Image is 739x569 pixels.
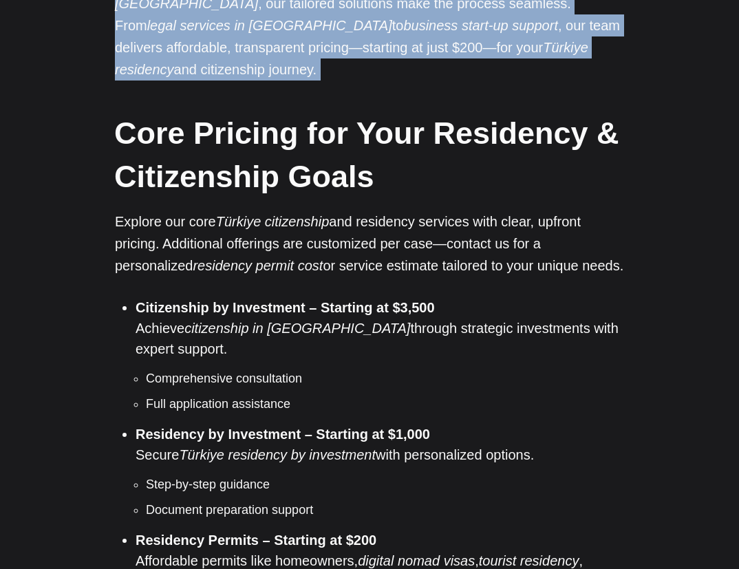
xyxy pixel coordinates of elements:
[403,18,558,33] em: business start-up support
[179,447,376,462] em: Türkiye residency by investment
[136,424,624,519] li: Secure with personalized options.
[146,501,624,519] li: Document preparation support
[358,553,475,568] em: digital nomad visas
[146,369,624,388] li: Comprehensive consultation
[115,211,624,277] p: Explore our core and residency services with clear, upfront pricing. Additional offerings are cus...
[136,297,624,414] li: Achieve through strategic investments with expert support.
[184,321,410,336] em: citizenship in [GEOGRAPHIC_DATA]
[479,553,579,568] em: tourist residency
[136,300,435,315] strong: Citizenship by Investment – Starting at $3,500
[114,111,623,198] h2: Core Pricing for Your Residency & Citizenship Goals
[146,475,624,494] li: Step-by-step guidance
[216,214,330,229] em: Türkiye citizenship
[136,533,376,548] strong: Residency Permits – Starting at $200
[193,258,323,273] em: residency permit cost
[136,427,430,442] strong: Residency by Investment – Starting at $1,000
[146,395,624,414] li: Full application assistance
[147,18,392,33] em: legal services in [GEOGRAPHIC_DATA]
